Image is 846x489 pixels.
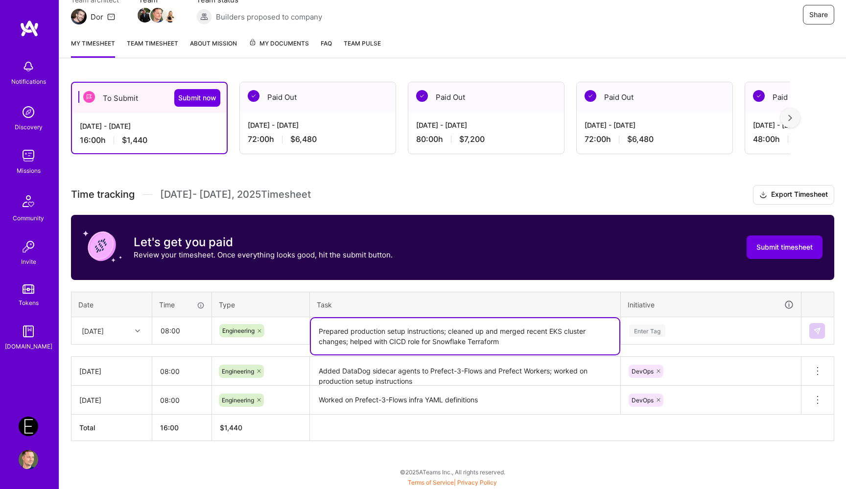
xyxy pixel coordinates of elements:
[80,121,219,131] div: [DATE] - [DATE]
[248,134,388,144] div: 72:00 h
[152,387,211,413] input: HH:MM
[138,8,152,23] img: Team Member Avatar
[627,134,654,144] span: $6,480
[11,76,46,87] div: Notifications
[585,90,596,102] img: Paid Out
[83,227,122,266] img: coin
[16,450,41,469] a: User Avatar
[107,13,115,21] i: icon Mail
[577,82,732,112] div: Paid Out
[178,93,216,103] span: Submit now
[249,38,309,58] a: My Documents
[71,292,152,317] th: Date
[19,322,38,341] img: guide book
[632,368,654,375] span: DevOps
[16,417,41,436] a: Endeavor: Data Team- 3338DES275
[803,5,834,24] button: Share
[416,90,428,102] img: Paid Out
[71,38,115,58] a: My timesheet
[17,189,40,213] img: Community
[134,235,393,250] h3: Let's get you paid
[21,256,36,267] div: Invite
[19,450,38,469] img: User Avatar
[71,9,87,24] img: Team Architect
[190,38,237,58] a: About Mission
[19,237,38,256] img: Invite
[72,83,227,113] div: To Submit
[127,38,178,58] a: Team timesheet
[159,300,205,310] div: Time
[809,10,828,20] span: Share
[83,91,95,103] img: To Submit
[164,7,177,23] a: Team Member Avatar
[19,417,38,436] img: Endeavor: Data Team- 3338DES275
[79,366,144,376] div: [DATE]
[91,12,103,22] div: Dor
[408,479,497,486] span: |
[5,341,52,351] div: [DOMAIN_NAME]
[19,298,39,308] div: Tokens
[196,9,212,24] img: Builders proposed to company
[20,20,39,37] img: logo
[15,122,43,132] div: Discovery
[321,38,332,58] a: FAQ
[756,242,813,252] span: Submit timesheet
[310,292,621,317] th: Task
[174,89,220,107] button: Submit now
[212,292,310,317] th: Type
[290,134,317,144] span: $6,480
[311,358,619,385] textarea: Added DataDog sidecar agents to Prefect-3-Flows and Prefect Workers; worked on production setup i...
[311,318,619,354] textarea: Prepared production setup instructions; cleaned up and merged recent EKS cluster changes; helped ...
[628,299,794,310] div: Initiative
[216,12,322,22] span: Builders proposed to company
[163,8,178,23] img: Team Member Avatar
[122,135,147,145] span: $1,440
[13,213,44,223] div: Community
[71,415,152,441] th: Total
[19,146,38,165] img: teamwork
[248,120,388,130] div: [DATE] - [DATE]
[19,102,38,122] img: discovery
[160,188,311,201] span: [DATE] - [DATE] , 2025 Timesheet
[585,134,725,144] div: 72:00 h
[585,120,725,130] div: [DATE] - [DATE]
[416,134,556,144] div: 80:00 h
[71,188,135,201] span: Time tracking
[134,250,393,260] p: Review your timesheet. Once everything looks good, hit the submit button.
[249,38,309,49] span: My Documents
[80,135,219,145] div: 16:00 h
[139,7,151,23] a: Team Member Avatar
[632,396,654,404] span: DevOps
[19,57,38,76] img: bell
[408,82,564,112] div: Paid Out
[759,190,767,200] i: icon Download
[344,40,381,47] span: Team Pulse
[220,423,242,432] span: $ 1,440
[17,165,41,176] div: Missions
[344,38,381,58] a: Team Pulse
[82,326,104,336] div: [DATE]
[753,90,765,102] img: Paid Out
[152,358,211,384] input: HH:MM
[153,318,211,344] input: HH:MM
[408,479,454,486] a: Terms of Service
[747,235,822,259] button: Submit timesheet
[629,323,665,338] div: Enter Tag
[311,387,619,414] textarea: Worked on Prefect-3-Flows infra YAML definitions
[457,479,497,486] a: Privacy Policy
[152,415,212,441] th: 16:00
[151,7,164,23] a: Team Member Avatar
[59,460,846,484] div: © 2025 ATeams Inc., All rights reserved.
[788,115,792,121] img: right
[459,134,485,144] span: $7,200
[248,90,259,102] img: Paid Out
[23,284,34,294] img: tokens
[753,185,834,205] button: Export Timesheet
[416,120,556,130] div: [DATE] - [DATE]
[222,396,254,404] span: Engineering
[240,82,396,112] div: Paid Out
[135,328,140,333] i: icon Chevron
[222,368,254,375] span: Engineering
[222,327,255,334] span: Engineering
[150,8,165,23] img: Team Member Avatar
